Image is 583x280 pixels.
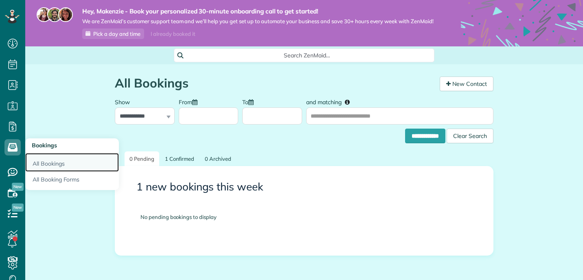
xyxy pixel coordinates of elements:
div: No pending bookings to display [128,201,480,233]
a: New Contact [440,77,493,91]
strong: Hey, Makenzie - Book your personalized 30-minute onboarding call to get started! [82,7,434,15]
h3: 1 new bookings this week [136,181,472,193]
span: New [12,203,24,212]
a: 1 Confirmed [160,151,199,166]
div: Clear Search [447,129,493,143]
span: Pick a day and time [93,31,140,37]
span: Bookings [32,142,57,149]
div: I already booked it [146,29,200,39]
a: All Bookings [25,153,119,172]
span: New [12,183,24,191]
a: 0 Archived [200,151,236,166]
a: All Booking Forms [25,172,119,190]
img: jorge-587dff0eeaa6aab1f244e6dc62b8924c3b6ad411094392a53c71c6c4a576187d.jpg [47,7,62,22]
img: maria-72a9807cf96188c08ef61303f053569d2e2a8a1cde33d635c8a3ac13582a053d.jpg [37,7,51,22]
a: Clear Search [447,130,493,137]
a: Pick a day and time [82,28,144,39]
img: michelle-19f622bdf1676172e81f8f8fba1fb50e276960ebfe0243fe18214015130c80e4.jpg [58,7,73,22]
a: 0 Pending [125,151,159,166]
span: We are ZenMaid’s customer support team and we’ll help you get set up to automate your business an... [82,18,434,25]
label: To [242,94,258,109]
h1: All Bookings [115,77,434,90]
label: From [179,94,202,109]
label: and matching [306,94,355,109]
